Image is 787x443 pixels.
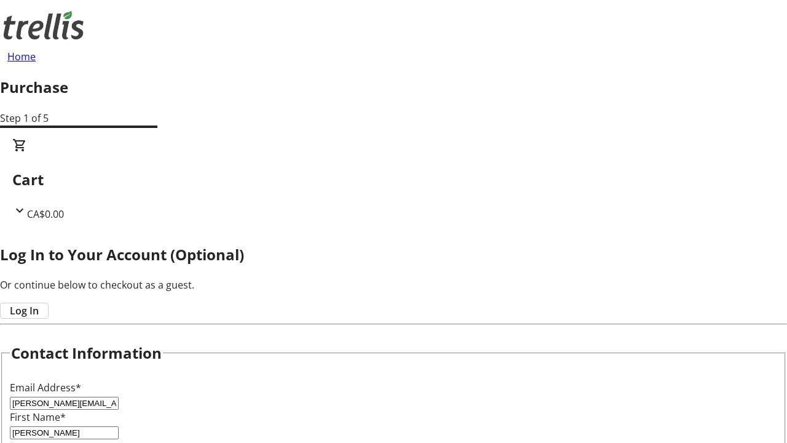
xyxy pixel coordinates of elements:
span: Log In [10,303,39,318]
div: CartCA$0.00 [12,138,775,221]
label: Email Address* [10,381,81,394]
span: CA$0.00 [27,207,64,221]
label: First Name* [10,410,66,424]
h2: Cart [12,169,775,191]
h2: Contact Information [11,342,162,364]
